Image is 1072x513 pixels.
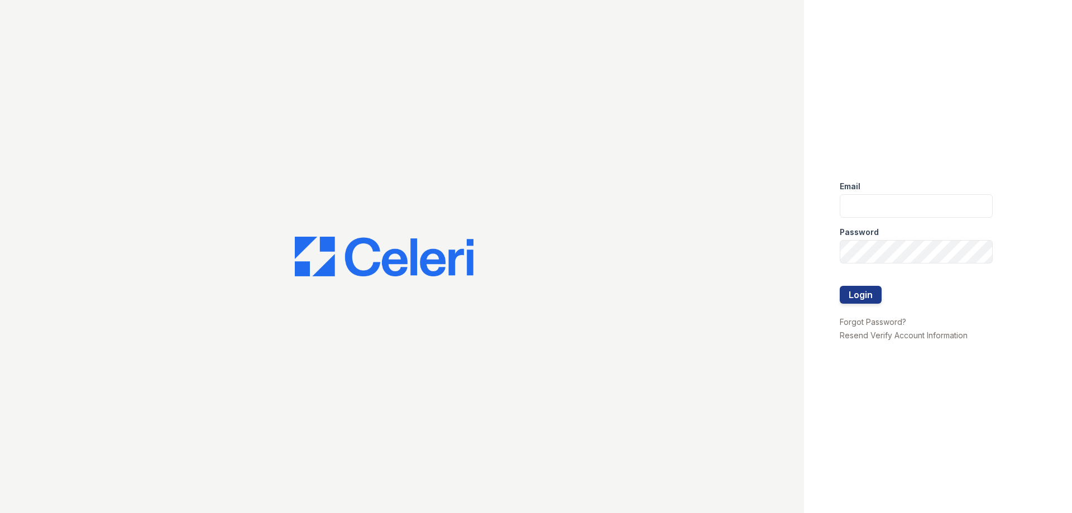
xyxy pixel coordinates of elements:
[840,286,882,304] button: Login
[840,317,906,327] a: Forgot Password?
[840,181,860,192] label: Email
[295,237,473,277] img: CE_Logo_Blue-a8612792a0a2168367f1c8372b55b34899dd931a85d93a1a3d3e32e68fde9ad4.png
[840,330,968,340] a: Resend Verify Account Information
[840,227,879,238] label: Password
